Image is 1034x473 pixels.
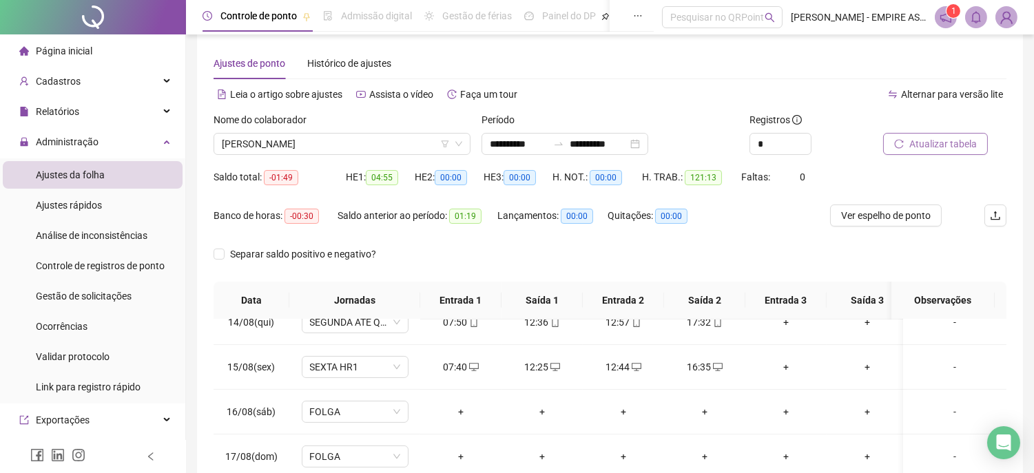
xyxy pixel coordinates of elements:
[366,170,398,185] span: 04:55
[888,90,898,99] span: swap
[447,90,457,99] span: history
[712,362,723,372] span: desktop
[222,134,462,154] span: MONIQUE DA SILVA TITO
[561,209,593,224] span: 00:00
[19,76,29,86] span: user-add
[987,426,1020,459] div: Open Intercom Messenger
[220,10,297,21] span: Controle de ponto
[765,12,775,23] span: search
[524,11,534,21] span: dashboard
[549,362,560,372] span: desktop
[214,58,285,69] span: Ajustes de ponto
[675,359,734,375] div: 16:35
[36,321,87,332] span: Ocorrências
[830,204,942,227] button: Ver espelho de ponto
[307,58,391,69] span: Histórico de ajustes
[310,312,400,333] span: SEGUNDA ATÉ QUINTA HR1
[712,317,723,327] span: mobile
[19,107,29,116] span: file
[594,359,653,375] div: 12:44
[749,112,802,127] span: Registros
[36,381,141,392] span: Link para registro rápido
[431,359,490,375] div: 07:40
[594,404,653,419] div: +
[36,200,102,211] span: Ajustes rápidos
[341,10,412,21] span: Admissão digital
[685,170,722,185] span: 121:13
[36,351,110,362] span: Validar protocolo
[894,139,904,149] span: reload
[655,209,687,224] span: 00:00
[36,136,99,147] span: Administração
[909,136,977,151] span: Atualizar tabela
[675,404,734,419] div: +
[841,208,931,223] span: Ver espelho de ponto
[901,89,1003,100] span: Alternar para versão lite
[838,359,897,375] div: +
[72,448,85,462] span: instagram
[883,133,988,155] button: Atualizar tabela
[468,317,479,327] span: mobile
[552,169,642,185] div: H. NOT.:
[549,317,560,327] span: mobile
[441,140,449,148] span: filter
[36,45,92,56] span: Página inicial
[435,170,467,185] span: 00:00
[36,291,132,302] span: Gestão de solicitações
[415,169,484,185] div: HE 2:
[431,404,490,419] div: +
[838,449,897,464] div: +
[346,169,415,185] div: HE 1:
[36,106,79,117] span: Relatórios
[310,401,400,422] span: FOLGA
[36,414,90,425] span: Exportações
[553,138,564,149] span: swap-right
[502,282,583,319] th: Saída 1
[504,170,536,185] span: 00:00
[594,449,653,464] div: +
[838,315,897,330] div: +
[891,282,995,319] th: Observações
[590,170,622,185] span: 00:00
[203,11,212,21] span: clock-circle
[553,138,564,149] span: to
[455,140,463,148] span: down
[264,170,298,185] span: -01:49
[914,359,995,375] div: -
[225,451,278,462] span: 17/08(dom)
[838,404,897,419] div: +
[827,282,908,319] th: Saída 3
[940,11,952,23] span: notification
[431,449,490,464] div: +
[601,12,610,21] span: pushpin
[914,315,995,330] div: -
[420,282,502,319] th: Entrada 1
[449,209,482,224] span: 01:19
[756,359,816,375] div: +
[914,449,995,464] div: -
[642,169,741,185] div: H. TRAB.:
[513,315,572,330] div: 12:36
[630,317,641,327] span: mobile
[460,89,517,100] span: Faça um tour
[482,112,524,127] label: Período
[513,359,572,375] div: 12:25
[424,11,434,21] span: sun
[227,406,276,417] span: 16/08(sáb)
[756,404,816,419] div: +
[310,446,400,467] span: FOLGA
[468,362,479,372] span: desktop
[310,357,400,377] span: SEXTA HR1
[19,415,29,425] span: export
[323,11,333,21] span: file-done
[356,90,366,99] span: youtube
[229,317,275,328] span: 14/08(qui)
[745,282,827,319] th: Entrada 3
[970,11,982,23] span: bell
[36,76,81,87] span: Cadastros
[996,7,1017,28] img: 25359
[990,210,1001,221] span: upload
[951,6,956,16] span: 1
[630,362,641,372] span: desktop
[756,449,816,464] div: +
